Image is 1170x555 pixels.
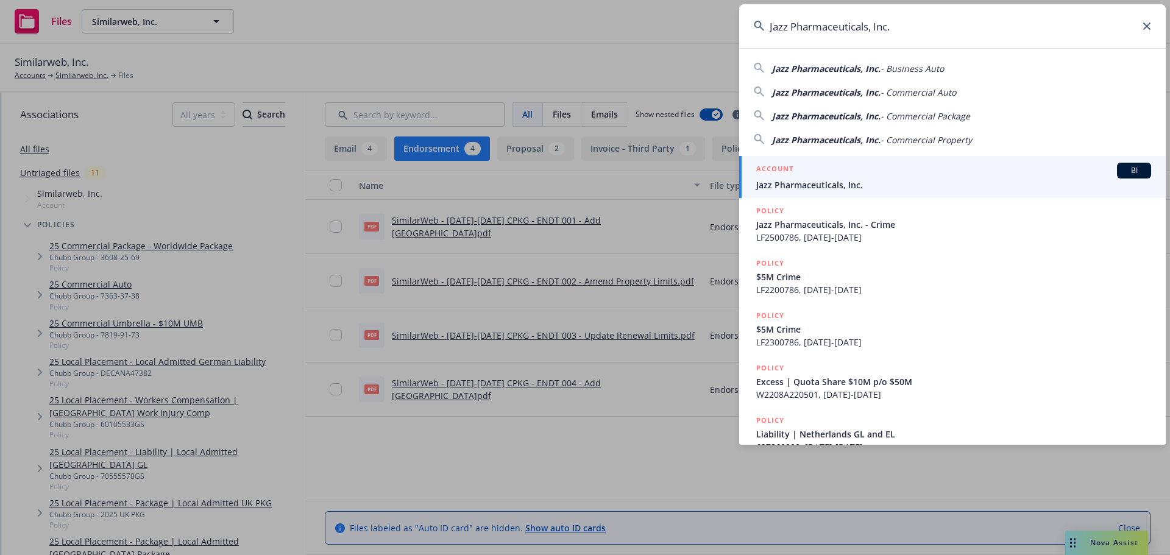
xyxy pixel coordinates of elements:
[756,163,793,177] h5: ACCOUNT
[772,134,881,146] span: Jazz Pharmaceuticals, Inc.
[881,134,972,146] span: - Commercial Property
[756,283,1151,296] span: LF2200786, [DATE]-[DATE]
[756,179,1151,191] span: Jazz Pharmaceuticals, Inc.
[739,303,1166,355] a: POLICY$5M CrimeLF2300786, [DATE]-[DATE]
[739,156,1166,198] a: ACCOUNTBIJazz Pharmaceuticals, Inc.
[739,198,1166,250] a: POLICYJazz Pharmaceuticals, Inc. - CrimeLF2500786, [DATE]-[DATE]
[756,388,1151,401] span: W2208A220501, [DATE]-[DATE]
[756,218,1151,231] span: Jazz Pharmaceuticals, Inc. - Crime
[756,428,1151,440] span: Liability | Netherlands GL and EL
[881,110,970,122] span: - Commercial Package
[772,110,881,122] span: Jazz Pharmaceuticals, Inc.
[881,87,956,98] span: - Commercial Auto
[772,87,881,98] span: Jazz Pharmaceuticals, Inc.
[756,323,1151,336] span: $5M Crime
[756,362,784,374] h5: POLICY
[756,205,784,217] h5: POLICY
[756,257,784,269] h5: POLICY
[756,336,1151,348] span: LF2300786, [DATE]-[DATE]
[756,414,784,426] h5: POLICY
[739,355,1166,408] a: POLICYExcess | Quota Share $10M p/o $50MW2208A220501, [DATE]-[DATE]
[739,4,1166,48] input: Search...
[881,63,944,74] span: - Business Auto
[756,375,1151,388] span: Excess | Quota Share $10M p/o $50M
[756,231,1151,244] span: LF2500786, [DATE]-[DATE]
[739,250,1166,303] a: POLICY$5M CrimeLF2200786, [DATE]-[DATE]
[756,270,1151,283] span: $5M Crime
[739,408,1166,460] a: POLICYLiability | Netherlands GL and EL637269208, [DATE]-[DATE]
[756,309,784,322] h5: POLICY
[1122,165,1146,176] span: BI
[756,440,1151,453] span: 637269208, [DATE]-[DATE]
[772,63,881,74] span: Jazz Pharmaceuticals, Inc.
